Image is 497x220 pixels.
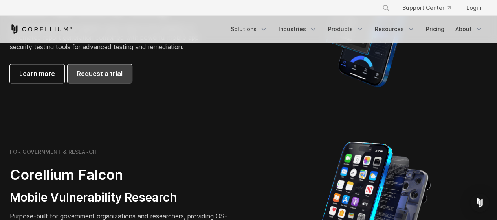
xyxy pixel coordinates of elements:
[451,22,488,36] a: About
[10,190,230,205] h3: Mobile Vulnerability Research
[10,24,72,34] a: Corellium Home
[470,193,489,212] div: Open Intercom Messenger
[226,22,488,36] div: Navigation Menu
[370,22,420,36] a: Resources
[372,1,488,15] div: Navigation Menu
[379,1,393,15] button: Search
[10,166,230,184] h2: Corellium Falcon
[274,22,322,36] a: Industries
[323,22,369,36] a: Products
[396,1,457,15] a: Support Center
[77,69,123,78] span: Request a trial
[68,64,132,83] a: Request a trial
[421,22,449,36] a: Pricing
[226,22,272,36] a: Solutions
[460,1,488,15] a: Login
[10,148,97,155] h6: FOR GOVERNMENT & RESEARCH
[10,64,64,83] a: Learn more
[19,69,55,78] span: Learn more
